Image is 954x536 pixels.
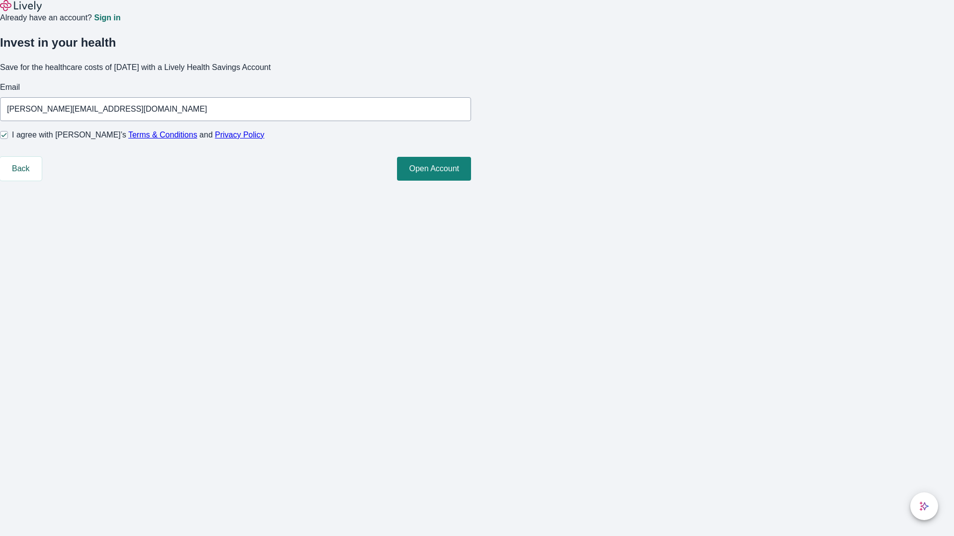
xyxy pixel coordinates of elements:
button: chat [910,492,938,520]
button: Open Account [397,157,471,181]
svg: Lively AI Assistant [919,501,929,511]
a: Sign in [94,14,120,22]
a: Privacy Policy [215,131,265,139]
a: Terms & Conditions [128,131,197,139]
span: I agree with [PERSON_NAME]’s and [12,129,264,141]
